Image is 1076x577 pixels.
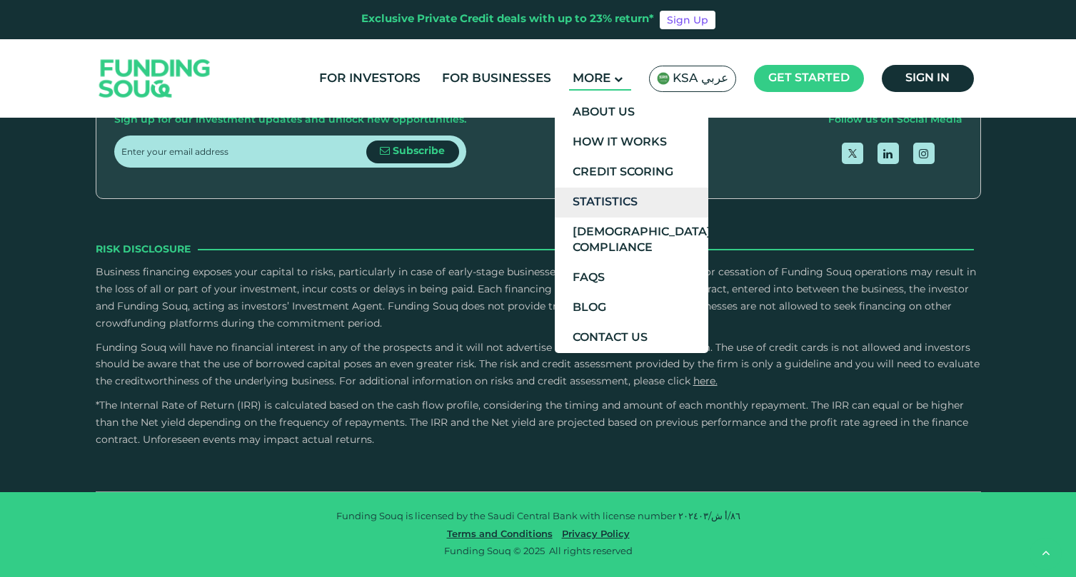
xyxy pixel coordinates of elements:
a: Sign in [882,65,974,92]
a: Blog [555,293,708,323]
a: For Investors [316,67,424,91]
a: here. [693,377,718,387]
div: Exclusive Private Credit deals with up to 23% return* [361,11,654,28]
span: More [573,73,610,85]
a: Sign Up [660,11,715,29]
a: Statistics [555,188,708,218]
div: Follow us on Social Media [828,112,962,129]
img: SA Flag [657,72,670,85]
span: All rights reserved [549,547,633,556]
a: Terms and Conditions [443,530,556,539]
span: KSA عربي [673,71,728,87]
a: open Instagram [913,143,935,164]
a: open Linkedin [878,143,899,164]
a: Privacy Policy [558,530,633,539]
p: Funding Souq is licensed by the Saudi Central Bank with license number ٨٦/أ ش/٢٠٢٤٠٣ [106,510,970,524]
div: Sign up for our investment updates and unlock new opportunities. [114,112,466,129]
input: Enter your email address [121,136,366,168]
span: Funding Souq © [444,547,521,556]
span: Funding Souq will have no financial interest in any of the prospects and it will not advertise bu... [96,343,980,387]
p: Business financing exposes your capital to risks, particularly in case of early-stage businesses.... [96,265,981,332]
img: twitter [848,149,857,158]
a: open Twitter [842,143,863,164]
span: 2025 [523,547,545,556]
a: Contact Us [555,323,708,353]
a: [DEMOGRAPHIC_DATA] Compliance [555,218,708,263]
span: Subscribe [393,146,445,156]
p: *The Internal Rate of Return (IRR) is calculated based on the cash flow profile, considering the ... [96,398,981,449]
a: How It Works [555,128,708,158]
button: back [1030,538,1062,570]
a: For Businesses [438,67,555,91]
span: Get started [768,73,850,83]
a: FAQs [555,263,708,293]
img: Logo [85,43,225,115]
button: Subscribe [366,141,459,163]
a: About Us [555,98,708,128]
span: Sign in [905,73,950,83]
a: Credit Scoring [555,158,708,188]
span: Risk Disclosure [96,242,191,257]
